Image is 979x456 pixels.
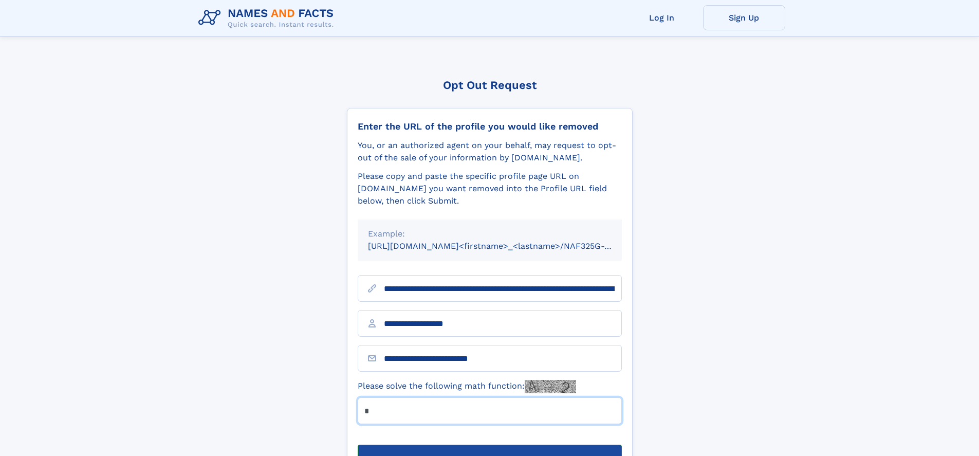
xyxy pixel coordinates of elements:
[358,380,576,393] label: Please solve the following math function:
[621,5,703,30] a: Log In
[358,139,622,164] div: You, or an authorized agent on your behalf, may request to opt-out of the sale of your informatio...
[358,170,622,207] div: Please copy and paste the specific profile page URL on [DOMAIN_NAME] you want removed into the Pr...
[368,241,641,251] small: [URL][DOMAIN_NAME]<firstname>_<lastname>/NAF325G-xxxxxxxx
[347,79,633,92] div: Opt Out Request
[358,121,622,132] div: Enter the URL of the profile you would like removed
[194,4,342,32] img: Logo Names and Facts
[368,228,612,240] div: Example:
[703,5,785,30] a: Sign Up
